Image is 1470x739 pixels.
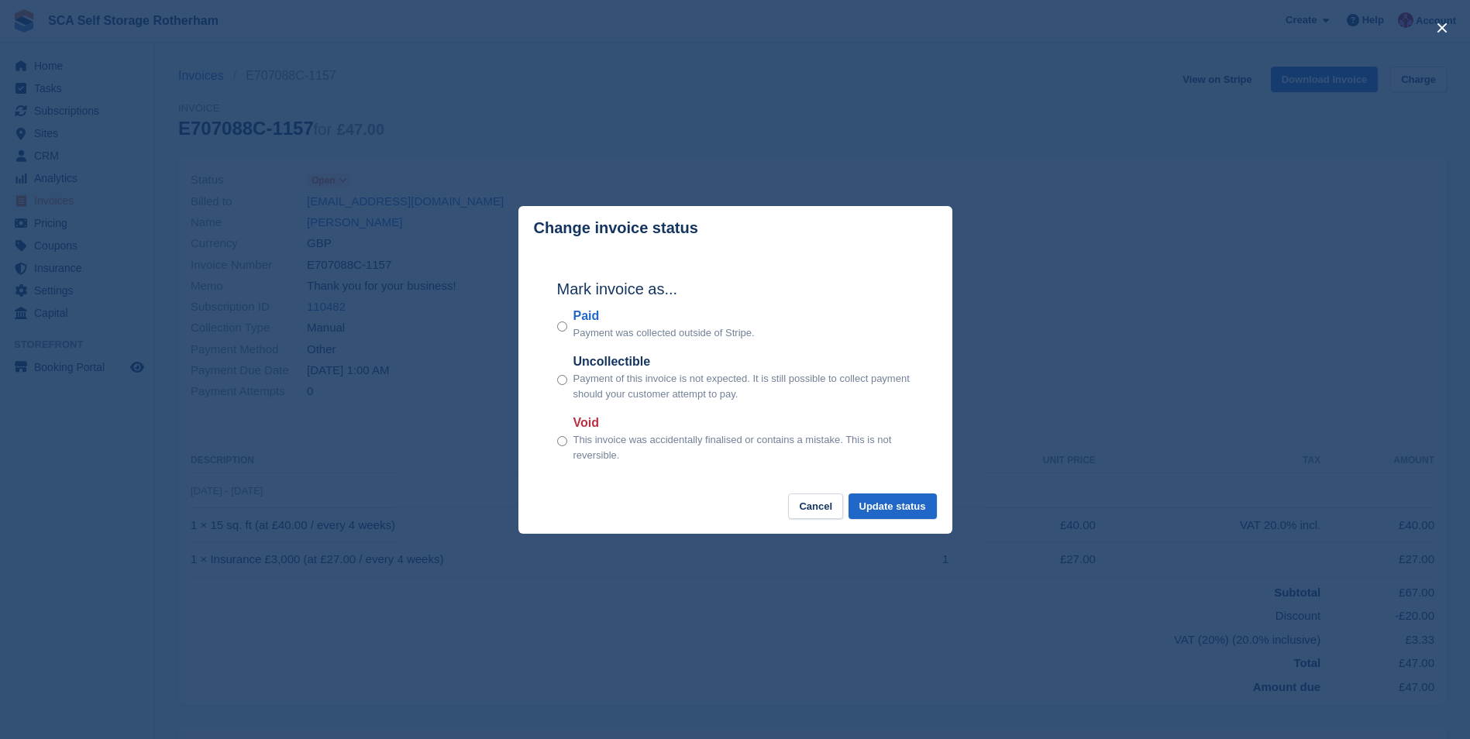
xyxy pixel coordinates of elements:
p: Payment of this invoice is not expected. It is still possible to collect payment should your cust... [573,371,914,401]
p: Change invoice status [534,219,698,237]
label: Paid [573,307,755,325]
h2: Mark invoice as... [557,277,914,301]
button: close [1430,15,1455,40]
button: Update status [849,493,937,519]
p: This invoice was accidentally finalised or contains a mistake. This is not reversible. [573,432,914,462]
p: Payment was collected outside of Stripe. [573,325,755,341]
label: Uncollectible [573,352,914,371]
label: Void [573,414,914,432]
button: Cancel [788,493,843,519]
